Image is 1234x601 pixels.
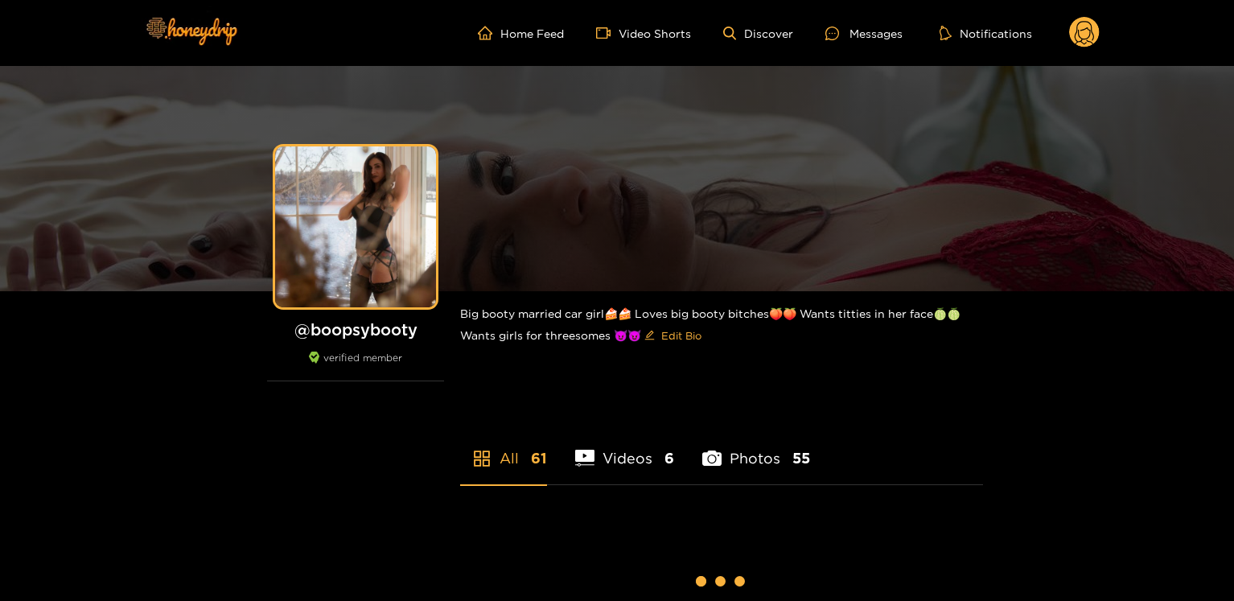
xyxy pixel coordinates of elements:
[472,449,492,468] span: appstore
[792,448,810,468] span: 55
[935,25,1037,41] button: Notifications
[575,412,674,484] li: Videos
[596,26,691,40] a: Video Shorts
[460,412,547,484] li: All
[723,27,793,40] a: Discover
[460,291,983,361] div: Big booty married car girl🍰🍰 Loves big booty bitches🍑🍑 Wants titties in her face🍈🍈 Wants girls fo...
[664,448,674,468] span: 6
[596,26,619,40] span: video-camera
[641,323,705,348] button: editEdit Bio
[478,26,500,40] span: home
[267,319,444,340] h1: @ boopsybooty
[702,412,810,484] li: Photos
[267,352,444,381] div: verified member
[531,448,547,468] span: 61
[644,330,655,342] span: edit
[825,24,903,43] div: Messages
[661,327,701,344] span: Edit Bio
[478,26,564,40] a: Home Feed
